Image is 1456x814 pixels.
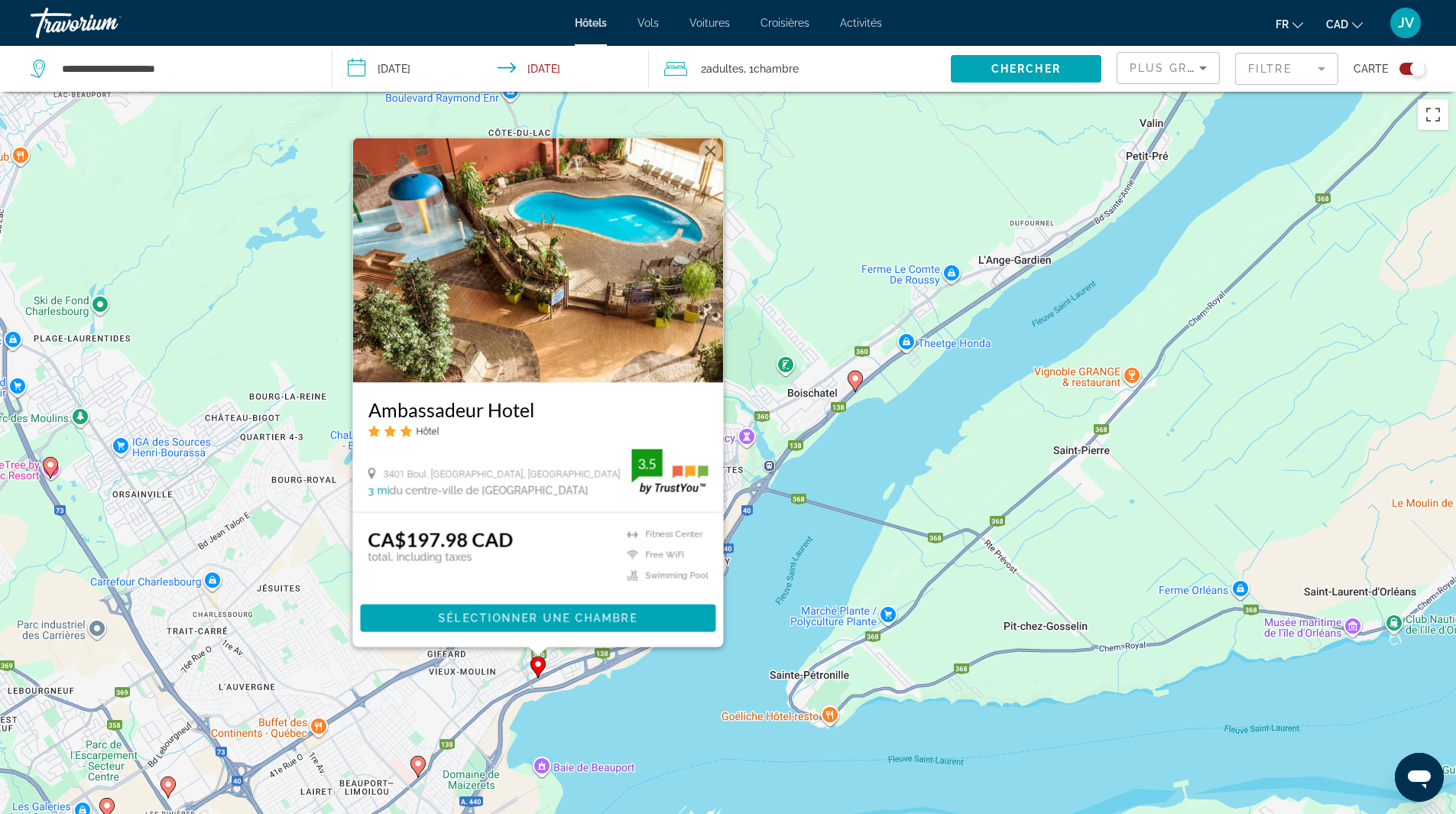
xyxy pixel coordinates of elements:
[389,485,588,497] span: du centre-ville de [GEOGRAPHIC_DATA]
[951,55,1101,83] button: Chercher
[649,46,951,92] button: Travelers: 2 adults, 0 children
[31,3,183,43] a: Travorium
[619,569,708,582] li: Swimming Pool
[1276,18,1289,31] span: fr
[368,528,513,551] ins: CA$197.98 CAD
[637,17,659,29] a: Vols
[352,138,723,382] img: Hotel image
[416,425,439,436] span: Hôtel
[575,17,607,29] a: Hôtels
[1386,7,1425,39] button: User Menu
[438,612,637,624] span: Sélectionner une chambre
[368,397,708,420] a: Ambassadeur Hotel
[1326,18,1348,31] span: CAD
[619,548,708,561] li: Free WiFi
[631,449,708,494] img: trustyou-badge.svg
[1235,52,1338,86] button: Filter
[699,139,722,162] button: Fermer
[706,63,744,75] span: Adultes
[689,17,730,29] a: Voitures
[1326,13,1363,35] button: Change currency
[701,58,744,79] span: 2
[991,63,1061,75] span: Chercher
[383,468,620,479] span: 3401 Boul. [GEOGRAPHIC_DATA], [GEOGRAPHIC_DATA]
[1276,13,1303,35] button: Change language
[368,551,513,563] p: total, including taxes
[754,63,799,75] span: Chambre
[840,17,882,29] a: Activités
[1354,58,1388,79] span: Carte
[1130,59,1207,77] mat-select: Sort by
[744,58,799,79] span: , 1
[360,611,715,623] a: Sélectionner une chambre
[360,605,715,632] button: Sélectionner une chambre
[631,454,662,472] div: 3.5
[1130,62,1312,74] span: Plus grandes économies
[368,485,389,497] span: 3 mi
[1388,62,1425,76] button: Toggle map
[1418,99,1448,130] button: Passer en plein écran
[368,424,708,437] div: 3 star Hotel
[619,528,708,541] li: Fitness Center
[1395,753,1444,802] iframe: Bouton de lancement de la fenêtre de messagerie
[332,46,650,92] button: Check-in date: Sep 27, 2025 Check-out date: Sep 28, 2025
[1398,15,1414,31] span: JV
[760,17,809,29] a: Croisières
